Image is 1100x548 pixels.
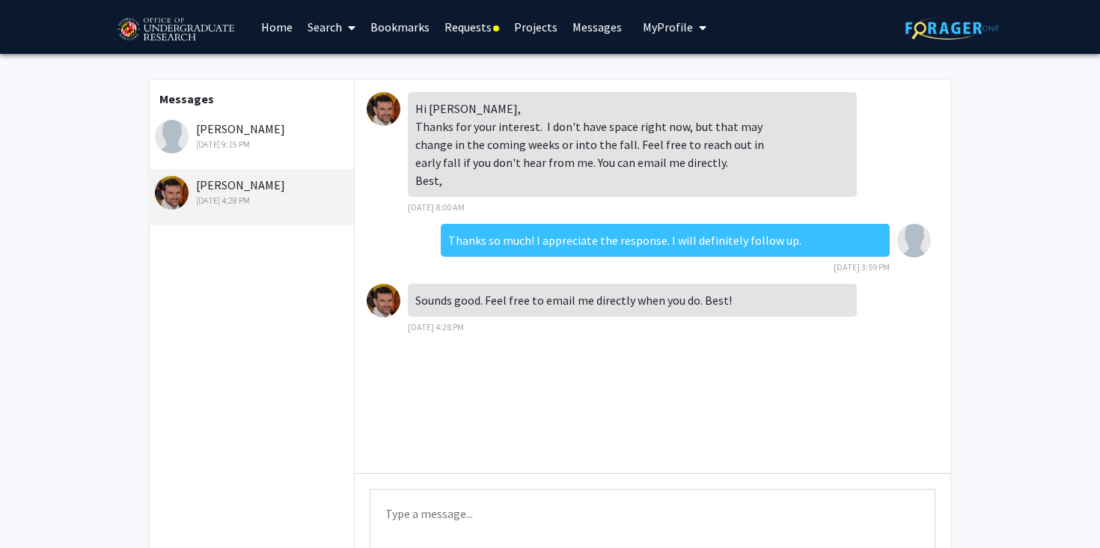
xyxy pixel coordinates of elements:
a: Messages [565,1,629,53]
div: Hi [PERSON_NAME], Thanks for your interest. I don't have space right now, but that may change in ... [408,92,857,197]
img: ForagerOne Logo [905,16,999,40]
a: Projects [507,1,565,53]
img: Jeremy Purcell [367,284,400,317]
img: Jeremy Purcell [367,92,400,126]
img: Raya Arora [897,224,931,258]
img: Jeremy Purcell [155,176,189,210]
a: Search [300,1,363,53]
a: Bookmarks [363,1,437,53]
span: [DATE] 3:59 PM [834,261,890,273]
div: Sounds good. Feel free to email me directly when you do. Best! [408,284,857,317]
div: Thanks so much! I appreciate the response. I will definitely follow up. [441,224,890,257]
b: Messages [159,91,214,106]
a: Home [254,1,300,53]
img: Jeffery Klauda [155,120,189,153]
span: My Profile [643,19,693,34]
span: [DATE] 8:00 AM [408,201,465,213]
span: [DATE] 4:28 PM [408,321,464,332]
div: [PERSON_NAME] [155,120,350,151]
div: [PERSON_NAME] [155,176,350,207]
iframe: Chat [11,481,64,537]
div: [DATE] 9:15 PM [155,138,350,151]
img: University of Maryland Logo [112,11,239,49]
a: Requests [437,1,507,53]
div: [DATE] 4:28 PM [155,194,350,207]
